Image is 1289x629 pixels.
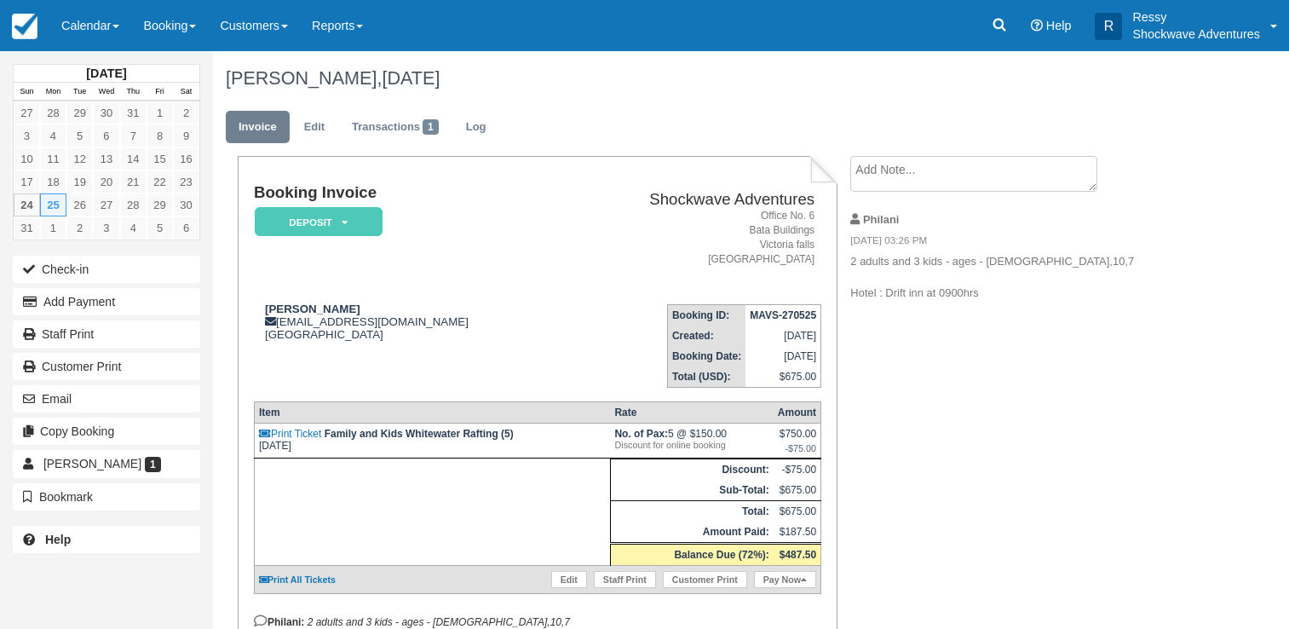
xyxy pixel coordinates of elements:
a: 28 [120,193,147,216]
a: 5 [66,124,93,147]
a: Transactions1 [339,111,452,144]
a: 25 [40,193,66,216]
a: Invoice [226,111,290,144]
td: $187.50 [774,522,821,544]
h1: [PERSON_NAME], [226,68,1167,89]
a: 24 [14,193,40,216]
a: 1 [147,101,173,124]
a: 8 [147,124,173,147]
div: R [1095,13,1122,40]
a: Edit [551,571,587,588]
td: $675.00 [774,480,821,501]
a: 23 [173,170,199,193]
a: 4 [120,216,147,239]
div: [EMAIL_ADDRESS][DOMAIN_NAME] [GEOGRAPHIC_DATA] [254,303,563,341]
img: checkfront-main-nav-mini-logo.png [12,14,37,39]
td: 5 @ $150.00 [610,424,773,459]
strong: Philani: [254,616,304,628]
a: 30 [173,193,199,216]
a: 22 [147,170,173,193]
p: Shockwave Adventures [1132,26,1260,43]
th: Total: [610,501,773,522]
h1: Booking Invoice [254,184,563,202]
a: 16 [173,147,199,170]
th: Amount Paid: [610,522,773,544]
td: [DATE] [745,346,820,366]
button: Add Payment [13,288,200,315]
a: 31 [120,101,147,124]
a: 12 [66,147,93,170]
a: 1 [40,216,66,239]
strong: [DATE] [86,66,126,80]
th: Amount [774,402,821,424]
em: -$75.00 [778,443,816,453]
strong: MAVS-270525 [750,309,816,321]
span: [DATE] [382,67,440,89]
a: 2 [173,101,199,124]
th: Created: [667,326,745,346]
th: Sat [173,83,199,101]
a: Edit [291,111,337,144]
a: 30 [93,101,119,124]
td: [DATE] [745,326,820,346]
a: 18 [40,170,66,193]
th: Item [254,402,610,424]
a: 26 [66,193,93,216]
th: Sun [14,83,40,101]
span: [PERSON_NAME] [43,457,141,470]
td: $675.00 [745,366,820,388]
a: Log [453,111,499,144]
a: 28 [40,101,66,124]
button: Bookmark [13,483,200,511]
a: Print All Tickets [259,574,336,585]
a: 2 [66,216,93,239]
h2: Shockwave Adventures [570,191,814,209]
em: [DATE] 03:26 PM [850,234,1137,252]
a: 10 [14,147,40,170]
a: 21 [120,170,147,193]
a: 9 [173,124,199,147]
a: 17 [14,170,40,193]
th: Mon [40,83,66,101]
em: Deposit [255,207,383,237]
span: 1 [423,119,439,135]
th: Booking Date: [667,346,745,366]
a: [PERSON_NAME] 1 [13,450,200,477]
td: -$75.00 [774,459,821,481]
a: 7 [120,124,147,147]
th: Total (USD): [667,366,745,388]
a: 6 [93,124,119,147]
th: Fri [147,83,173,101]
a: Customer Print [13,353,200,380]
strong: No. of Pax [614,428,668,440]
a: 11 [40,147,66,170]
em: Discount for online booking [614,440,768,450]
th: Booking ID: [667,305,745,326]
strong: [PERSON_NAME] [265,303,360,315]
th: Balance Due (72%): [610,544,773,566]
button: Email [13,385,200,413]
button: Copy Booking [13,418,200,445]
a: Staff Print [594,571,656,588]
span: 1 [145,457,161,472]
a: 29 [147,193,173,216]
a: 31 [14,216,40,239]
strong: Philani [863,213,899,226]
span: Help [1046,19,1072,32]
a: 3 [14,124,40,147]
button: Check-in [13,256,200,283]
a: 5 [147,216,173,239]
strong: Family and Kids Whitewater Rafting (5) [325,428,514,440]
a: Customer Print [663,571,747,588]
th: Thu [120,83,147,101]
a: 13 [93,147,119,170]
p: Ressy [1132,9,1260,26]
a: 27 [93,193,119,216]
a: 19 [66,170,93,193]
th: Tue [66,83,93,101]
div: $750.00 [778,428,816,453]
a: Print Ticket [259,428,321,440]
td: $675.00 [774,501,821,522]
a: Help [13,526,200,553]
a: 6 [173,216,199,239]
